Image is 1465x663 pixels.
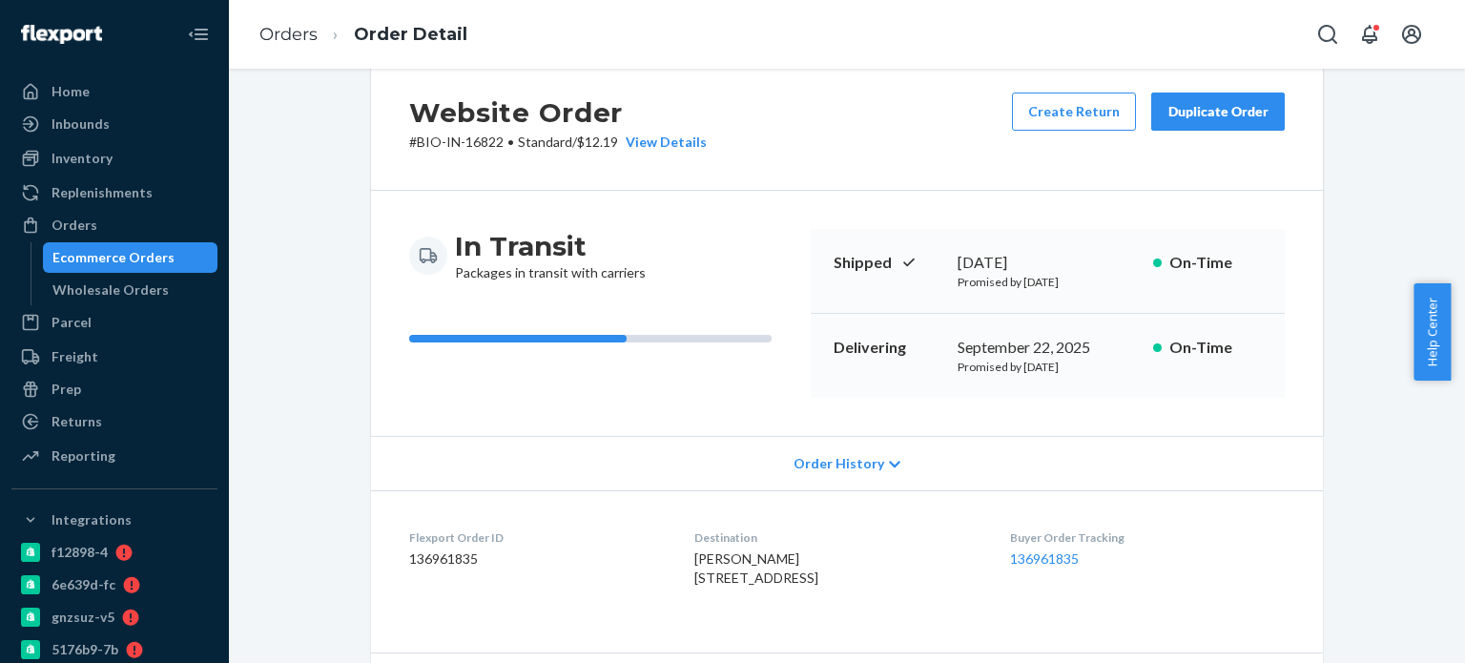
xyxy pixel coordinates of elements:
[11,109,217,139] a: Inbounds
[409,549,664,569] dd: 136961835
[52,446,115,466] div: Reporting
[244,7,483,63] ol: breadcrumbs
[21,25,102,44] img: Flexport logo
[11,374,217,404] a: Prep
[52,82,90,101] div: Home
[11,177,217,208] a: Replenishments
[958,359,1138,375] p: Promised by [DATE]
[518,134,572,150] span: Standard
[409,93,707,133] h2: Website Order
[52,640,118,659] div: 5176b9-7b
[52,248,175,267] div: Ecommerce Orders
[52,510,132,529] div: Integrations
[618,133,707,152] button: View Details
[834,252,942,274] p: Shipped
[455,229,646,263] h3: In Transit
[52,412,102,431] div: Returns
[11,342,217,372] a: Freight
[259,24,318,45] a: Orders
[958,337,1138,359] div: September 22, 2025
[52,280,169,300] div: Wholesale Orders
[52,114,110,134] div: Inbounds
[52,608,114,627] div: gnzsuz-v5
[11,210,217,240] a: Orders
[179,15,217,53] button: Close Navigation
[1169,337,1262,359] p: On-Time
[1010,529,1285,546] dt: Buyer Order Tracking
[958,274,1138,290] p: Promised by [DATE]
[11,307,217,338] a: Parcel
[1151,93,1285,131] button: Duplicate Order
[52,380,81,399] div: Prep
[52,347,98,366] div: Freight
[52,313,92,332] div: Parcel
[1309,15,1347,53] button: Open Search Box
[11,602,217,632] a: gnzsuz-v5
[694,529,979,546] dt: Destination
[11,76,217,107] a: Home
[43,275,218,305] a: Wholesale Orders
[409,133,707,152] p: # BIO-IN-16822 / $12.19
[11,143,217,174] a: Inventory
[52,183,153,202] div: Replenishments
[11,406,217,437] a: Returns
[52,575,115,594] div: 6e639d-fc
[507,134,514,150] span: •
[409,529,664,546] dt: Flexport Order ID
[958,252,1138,274] div: [DATE]
[11,505,217,535] button: Integrations
[1351,15,1389,53] button: Open notifications
[834,337,942,359] p: Delivering
[1012,93,1136,131] button: Create Return
[1010,550,1079,567] a: 136961835
[1167,102,1269,121] div: Duplicate Order
[43,242,218,273] a: Ecommerce Orders
[52,543,108,562] div: f12898-4
[52,216,97,235] div: Orders
[1169,252,1262,274] p: On-Time
[11,441,217,471] a: Reporting
[11,537,217,568] a: f12898-4
[11,570,217,600] a: 6e639d-fc
[694,550,818,586] span: [PERSON_NAME] [STREET_ADDRESS]
[1413,283,1451,381] button: Help Center
[794,454,884,473] span: Order History
[455,229,646,282] div: Packages in transit with carriers
[52,149,113,168] div: Inventory
[354,24,467,45] a: Order Detail
[1393,15,1431,53] button: Open account menu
